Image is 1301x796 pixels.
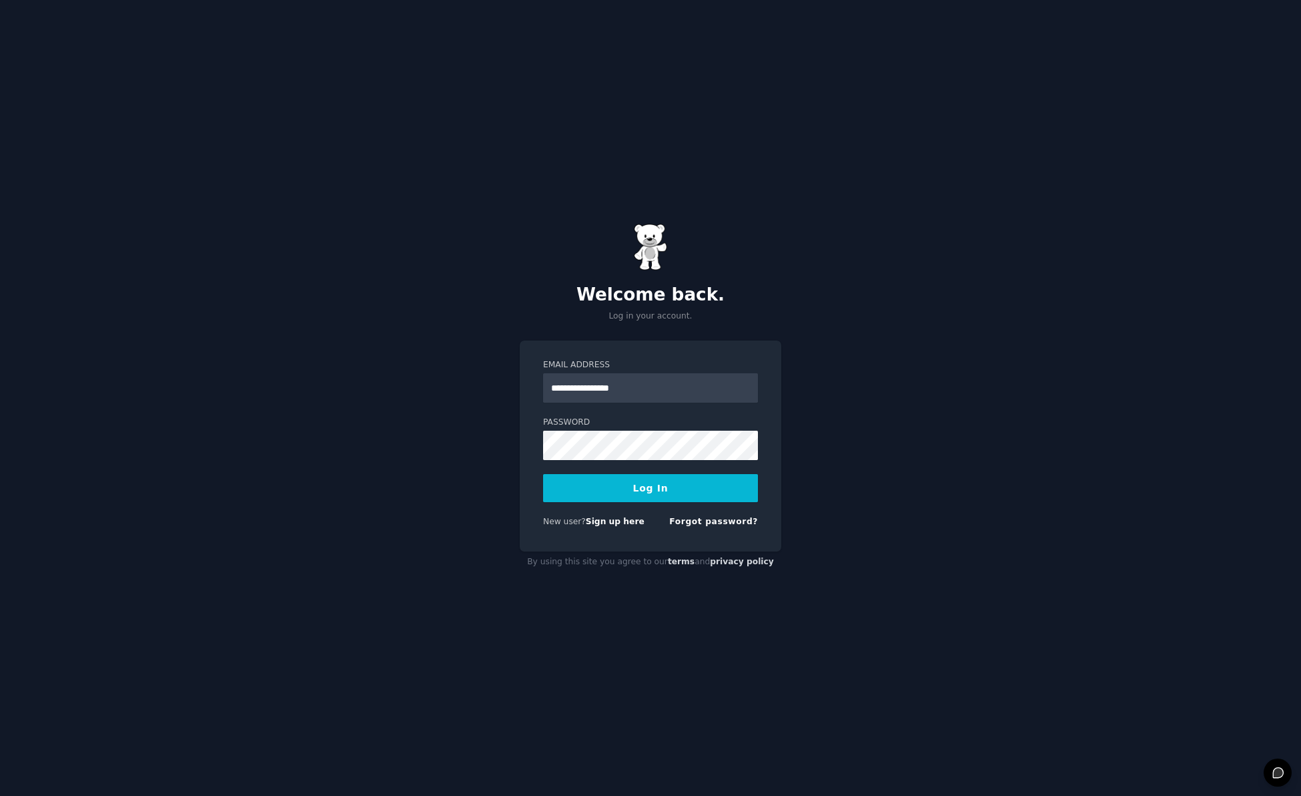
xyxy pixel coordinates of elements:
[710,557,774,566] a: privacy policy
[543,474,758,502] button: Log In
[520,284,781,306] h2: Welcome back.
[543,359,758,371] label: Email Address
[543,517,586,526] span: New user?
[586,517,644,526] a: Sign up here
[668,557,695,566] a: terms
[520,311,781,323] p: Log in your account.
[669,517,758,526] a: Forgot password?
[520,552,781,573] div: By using this site you agree to our and
[634,224,667,270] img: Gummy Bear
[543,417,758,429] label: Password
